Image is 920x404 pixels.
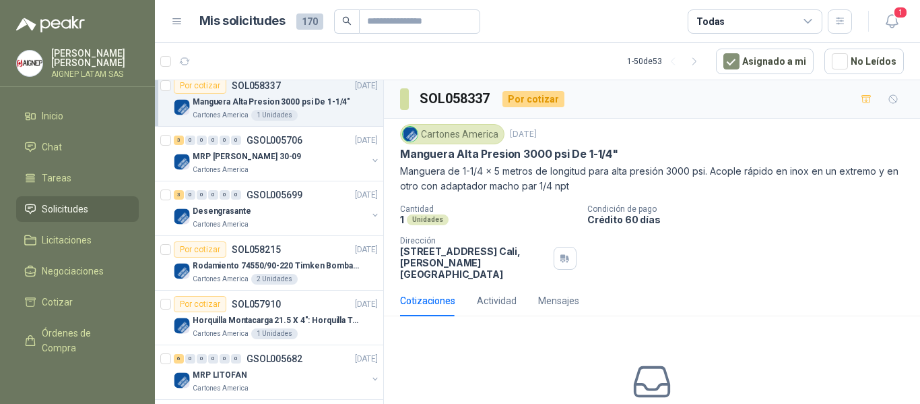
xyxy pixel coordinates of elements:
[16,366,139,392] a: Remisiones
[42,295,73,310] span: Cotizar
[197,136,207,145] div: 0
[185,190,195,200] div: 0
[400,214,404,225] p: 1
[17,51,42,76] img: Company Logo
[355,353,378,366] p: [DATE]
[587,214,915,225] p: Crédito 60 días
[193,96,350,109] p: Manguera Alta Presion 3000 psi De 1-1/4"
[197,354,207,364] div: 0
[587,204,915,214] p: Condición de pago
[174,318,190,334] img: Company Logo
[42,233,92,248] span: Licitaciones
[355,80,378,92] p: [DATE]
[716,49,814,74] button: Asignado a mi
[400,147,618,161] p: Manguera Alta Presion 3000 psi De 1-1/4"
[174,99,190,115] img: Company Logo
[174,241,226,258] div: Por cotizar
[232,81,281,90] p: SOL058337
[355,134,378,147] p: [DATE]
[42,264,104,279] span: Negociaciones
[16,16,85,32] img: Logo peakr
[193,274,249,285] p: Cartones America
[155,291,383,345] a: Por cotizarSOL057910[DATE] Company LogoHorquilla Montacarga 21.5 X 4": Horquilla Telescopica Over...
[247,136,302,145] p: GSOL005706
[16,320,139,361] a: Órdenes de Compra
[174,354,184,364] div: 6
[174,372,190,388] img: Company Logo
[174,136,184,145] div: 3
[247,190,302,200] p: GSOL005699
[185,354,195,364] div: 0
[174,187,381,230] a: 3 0 0 0 0 0 GSOL005699[DATE] Company LogoDesengrasanteCartones America
[16,289,139,315] a: Cotizar
[400,236,548,246] p: Dirección
[231,136,241,145] div: 0
[251,274,298,285] div: 2 Unidades
[208,190,218,200] div: 0
[174,190,184,200] div: 3
[42,202,88,217] span: Solicitudes
[42,140,62,154] span: Chat
[477,293,517,308] div: Actividad
[16,165,139,191] a: Tareas
[400,204,577,214] p: Cantidad
[174,132,381,175] a: 3 0 0 0 0 0 GSOL005706[DATE] Company LogoMRP [PERSON_NAME] 30-09Cartones America
[174,154,190,170] img: Company Logo
[220,136,230,145] div: 0
[355,298,378,311] p: [DATE]
[538,293,579,308] div: Mensajes
[220,190,230,200] div: 0
[824,49,904,74] button: No Leídos
[42,326,126,355] span: Órdenes de Compra
[16,227,139,253] a: Licitaciones
[342,16,352,26] span: search
[193,110,249,121] p: Cartones America
[193,328,249,339] p: Cartones America
[193,369,247,382] p: MRP LITOFAN
[880,9,904,34] button: 1
[208,136,218,145] div: 0
[174,351,381,394] a: 6 0 0 0 0 0 GSOL005682[DATE] Company LogoMRP LITOFANCartones America
[174,78,226,94] div: Por cotizar
[16,196,139,222] a: Solicitudes
[400,246,548,280] p: [STREET_ADDRESS] Cali , [PERSON_NAME][GEOGRAPHIC_DATA]
[407,214,449,225] div: Unidades
[231,190,241,200] div: 0
[51,70,139,78] p: AIGNEP LATAM SAS
[193,383,249,394] p: Cartones America
[42,109,63,123] span: Inicio
[247,354,302,364] p: GSOL005682
[193,260,360,272] p: Rodamiento 74550/90-220 Timken BombaVG40
[193,150,301,163] p: MRP [PERSON_NAME] 30-09
[502,91,564,107] div: Por cotizar
[174,208,190,225] img: Company Logo
[208,354,218,364] div: 0
[174,296,226,312] div: Por cotizar
[155,72,383,127] a: Por cotizarSOL058337[DATE] Company LogoManguera Alta Presion 3000 psi De 1-1/4"Cartones America1 ...
[16,103,139,129] a: Inicio
[231,354,241,364] div: 0
[251,328,298,339] div: 1 Unidades
[232,245,281,254] p: SOL058215
[400,293,455,308] div: Cotizaciones
[155,236,383,291] a: Por cotizarSOL058215[DATE] Company LogoRodamiento 74550/90-220 Timken BombaVG40Cartones America2 ...
[220,354,230,364] div: 0
[16,258,139,284] a: Negociaciones
[893,6,908,19] span: 1
[51,49,139,67] p: [PERSON_NAME] [PERSON_NAME]
[355,243,378,256] p: [DATE]
[42,171,71,185] span: Tareas
[355,189,378,202] p: [DATE]
[193,165,249,175] p: Cartones America
[174,263,190,279] img: Company Logo
[251,110,298,121] div: 1 Unidades
[420,88,492,109] h3: SOL058337
[627,51,705,72] div: 1 - 50 de 53
[232,299,281,309] p: SOL057910
[403,127,418,142] img: Company Logo
[400,164,904,194] p: Manguera de 1-1/4 x 5 metros de longitud para alta presión 3000 psi. Acople rápido en inox en un ...
[696,14,725,29] div: Todas
[199,11,286,31] h1: Mis solicitudes
[296,13,323,30] span: 170
[16,134,139,160] a: Chat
